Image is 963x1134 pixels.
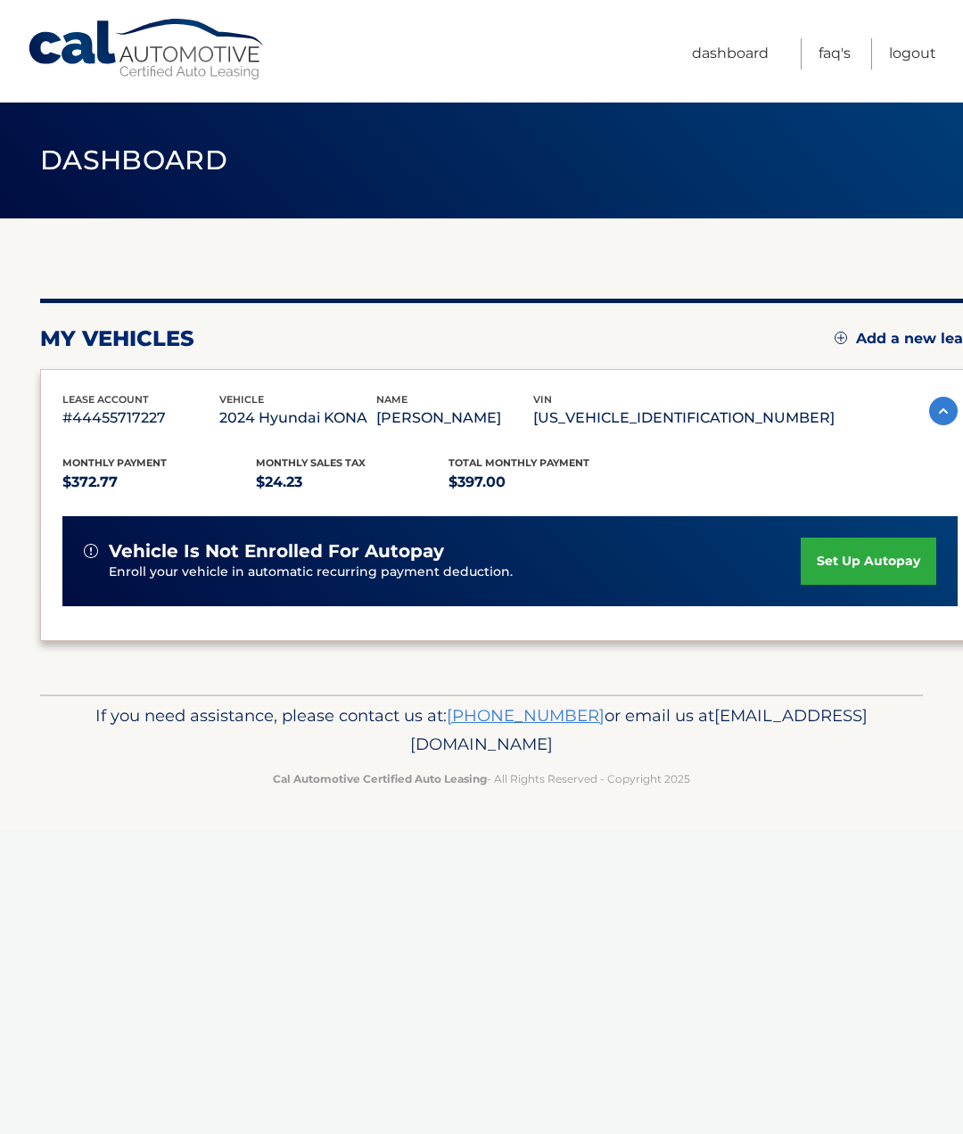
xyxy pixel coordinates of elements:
[410,705,868,754] span: [EMAIL_ADDRESS][DOMAIN_NAME]
[27,18,267,81] a: Cal Automotive
[109,563,801,582] p: Enroll your vehicle in automatic recurring payment deduction.
[376,393,407,406] span: name
[256,470,449,495] p: $24.23
[219,406,376,431] p: 2024 Hyundai KONA
[256,456,366,469] span: Monthly sales Tax
[533,393,552,406] span: vin
[376,406,533,431] p: [PERSON_NAME]
[67,702,896,759] p: If you need assistance, please contact us at: or email us at
[692,38,769,70] a: Dashboard
[801,538,936,585] a: set up autopay
[62,470,256,495] p: $372.77
[109,540,444,563] span: vehicle is not enrolled for autopay
[835,332,847,344] img: add.svg
[62,406,219,431] p: #44455717227
[449,456,589,469] span: Total Monthly Payment
[40,144,227,177] span: Dashboard
[62,393,149,406] span: lease account
[819,38,851,70] a: FAQ's
[449,470,642,495] p: $397.00
[67,769,896,788] p: - All Rights Reserved - Copyright 2025
[889,38,936,70] a: Logout
[219,393,264,406] span: vehicle
[62,456,167,469] span: Monthly Payment
[447,705,605,726] a: [PHONE_NUMBER]
[273,772,487,785] strong: Cal Automotive Certified Auto Leasing
[533,406,835,431] p: [US_VEHICLE_IDENTIFICATION_NUMBER]
[84,544,98,558] img: alert-white.svg
[40,325,194,352] h2: my vehicles
[929,397,958,425] img: accordion-active.svg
